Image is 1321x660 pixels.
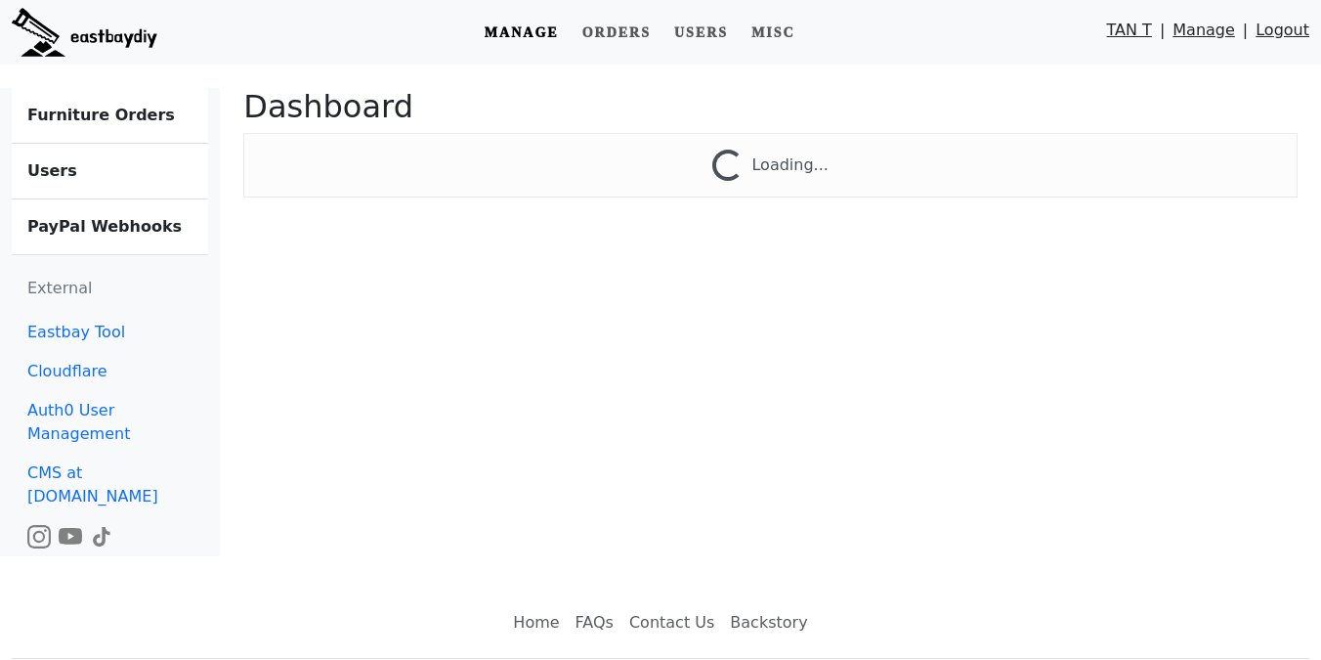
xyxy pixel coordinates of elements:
a: Logout [1256,19,1309,51]
a: Manage [1172,19,1235,51]
a: Backstory [722,603,815,642]
a: TAN T [1107,19,1152,51]
b: PayPal Webhooks [27,217,182,236]
a: Misc [744,15,803,51]
a: Manage [477,15,567,51]
a: PayPal Webhooks [12,199,208,254]
img: eastbaydiy [12,8,157,57]
a: Furniture Orders [12,88,208,144]
a: Users [12,144,208,199]
a: Eastbay Tool [12,313,208,352]
div: Loading... [751,154,828,181]
a: Auth0 User Management [12,391,208,454]
span: External [27,279,92,297]
a: Watch the build video or pictures on Instagram [27,526,51,545]
a: CMS at [DOMAIN_NAME] [12,454,208,516]
span: | [1160,19,1165,51]
b: Users [27,161,77,180]
a: Users [666,15,736,51]
a: Watch the build video or pictures on YouTube [59,526,82,545]
h2: Dashboard [243,88,1298,125]
a: Orders [575,15,659,51]
a: Home [505,603,567,642]
a: Watch the build video or pictures on TikTok [90,526,113,545]
span: | [1243,19,1248,51]
a: Contact Us [621,603,722,642]
b: Furniture Orders [27,106,175,124]
a: Cloudflare [12,352,208,391]
a: FAQs [568,603,621,642]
